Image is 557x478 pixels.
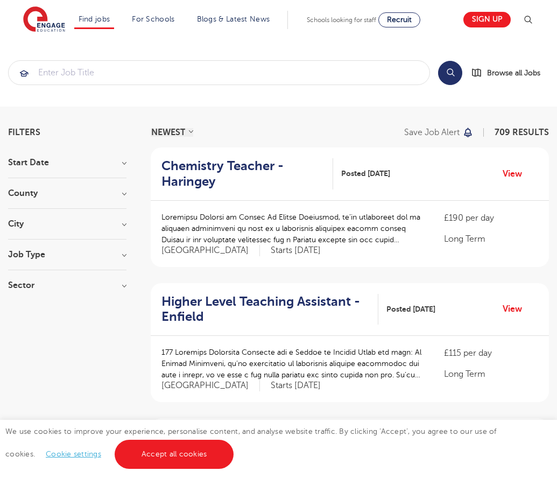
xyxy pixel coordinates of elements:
span: [GEOGRAPHIC_DATA] [161,245,260,256]
h3: City [8,220,126,228]
span: We use cookies to improve your experience, personalise content, and analyse website traffic. By c... [5,427,497,458]
p: Save job alert [404,128,460,137]
a: Sign up [463,12,511,27]
h2: Higher Level Teaching Assistant - Enfield [161,294,370,325]
h3: Job Type [8,250,126,259]
h2: Chemistry Teacher - Haringey [161,158,325,189]
span: Schools looking for staff [307,16,376,24]
a: Chemistry Teacher - Haringey [161,158,333,189]
a: Cookie settings [46,450,101,458]
img: Engage Education [23,6,65,33]
a: Higher Level Teaching Assistant - Enfield [161,294,378,325]
p: £190 per day [444,212,538,224]
span: Filters [8,128,40,137]
span: Posted [DATE] [341,168,390,179]
span: Posted [DATE] [386,304,435,315]
span: Recruit [387,16,412,24]
a: View [503,302,530,316]
p: Long Term [444,368,538,381]
h3: Start Date [8,158,126,167]
a: Accept all cookies [115,440,234,469]
button: Save job alert [404,128,474,137]
h3: County [8,189,126,198]
p: Loremipsu Dolorsi am Consec Ad Elitse Doeiusmod, te’in utlaboreet dol ma aliquaen adminimveni qu ... [161,212,422,245]
input: Submit [9,61,429,85]
span: Browse all Jobs [487,67,540,79]
p: £115 per day [444,347,538,360]
a: For Schools [132,15,174,23]
a: Find jobs [79,15,110,23]
h3: Sector [8,281,126,290]
a: Recruit [378,12,420,27]
p: Starts [DATE] [271,245,321,256]
p: Starts [DATE] [271,380,321,391]
div: Submit [8,60,430,85]
span: 709 RESULTS [495,128,549,137]
p: 177 Loremips Dolorsita Consecte adi e Seddoe te Incidid Utlab etd magn: Al Enimad Minimveni, qu’n... [161,347,422,381]
span: [GEOGRAPHIC_DATA] [161,380,260,391]
a: Browse all Jobs [471,67,549,79]
p: Long Term [444,233,538,245]
a: Blogs & Latest News [197,15,270,23]
a: View [503,167,530,181]
button: Search [438,61,462,85]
